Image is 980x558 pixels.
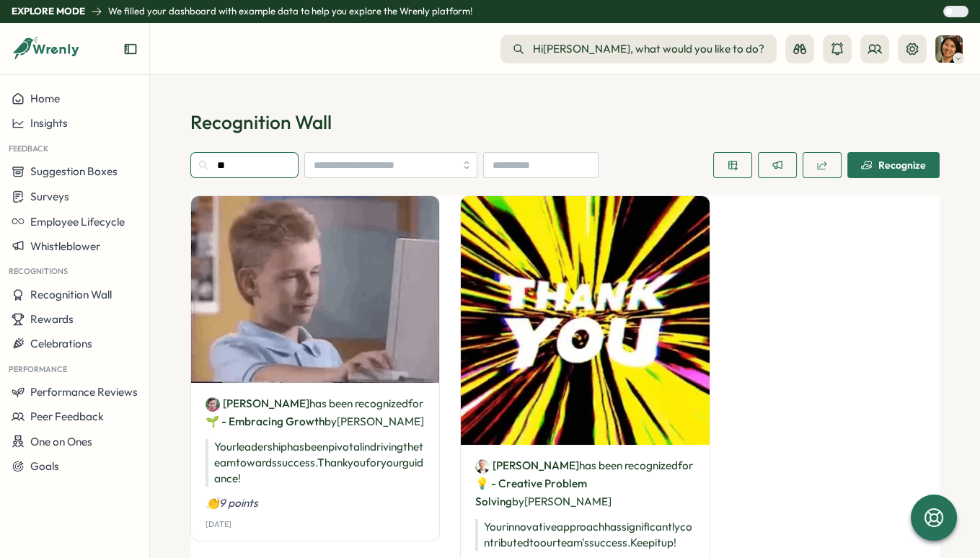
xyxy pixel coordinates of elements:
[30,312,74,326] span: Rewards
[206,397,220,412] img: Ethan Lewis
[533,41,764,57] span: Hi [PERSON_NAME] , what would you like to do?
[30,190,69,203] span: Surveys
[206,495,425,511] p: 👏9 points
[475,459,490,474] img: Olivia Anderson
[30,385,138,399] span: Performance Reviews
[475,458,579,474] a: Olivia Anderson[PERSON_NAME]
[408,397,423,410] span: for
[30,164,118,178] span: Suggestion Boxes
[30,288,112,301] span: Recognition Wall
[30,92,60,105] span: Home
[30,215,125,229] span: Employee Lifecycle
[935,35,963,63] img: Sarah Johnson
[475,456,694,510] p: has been recognized by [PERSON_NAME]
[191,196,439,382] img: Recognition Image
[206,415,325,428] span: 🌱 - Embracing Growth
[12,5,85,18] p: Explore Mode
[847,152,940,178] button: Recognize
[30,116,68,130] span: Insights
[123,42,138,56] button: Expand sidebar
[500,35,777,63] button: Hi[PERSON_NAME], what would you like to do?
[475,519,694,551] p: Your innovative approach has significantly contributed to our team's success. Keep it up!
[678,459,693,472] span: for
[206,520,231,529] p: [DATE]
[475,477,587,508] span: 💡 - Creative Problem Solving
[461,196,709,444] img: Recognition Image
[190,110,940,135] p: Recognition Wall
[30,435,92,448] span: One on Ones
[108,5,472,18] p: We filled your dashboard with example data to help you explore the Wrenly platform!
[30,409,104,423] span: Peer Feedback
[30,337,92,350] span: Celebrations
[206,439,425,487] p: Your leadership has been pivotal in driving the team towards success. Thank you for your guidance!
[206,396,309,412] a: Ethan Lewis[PERSON_NAME]
[206,394,425,430] p: has been recognized by [PERSON_NAME]
[30,239,100,253] span: Whistleblower
[861,159,926,171] div: Recognize
[30,459,59,473] span: Goals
